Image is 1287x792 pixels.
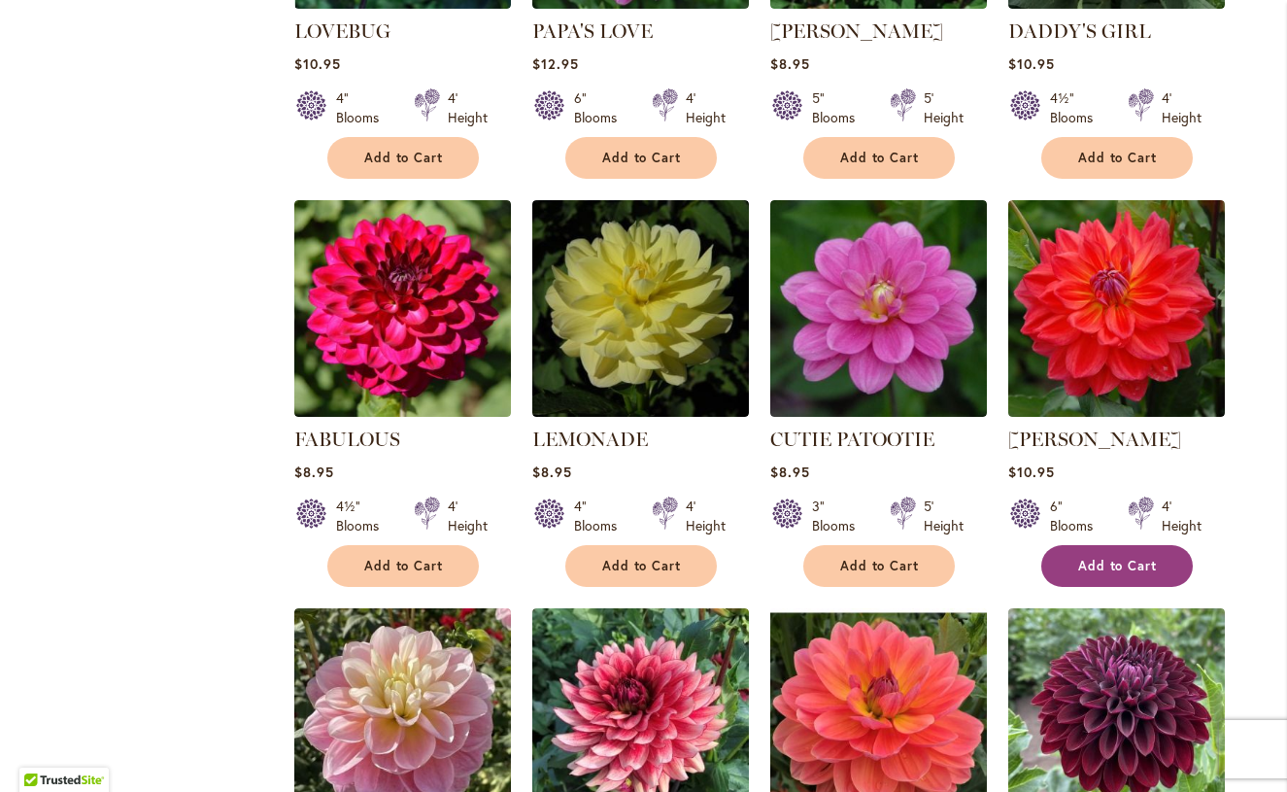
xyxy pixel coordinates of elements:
[294,428,400,451] a: FABULOUS
[565,545,717,587] button: Add to Cart
[364,150,444,166] span: Add to Cart
[812,497,866,535] div: 3" Blooms
[327,545,479,587] button: Add to Cart
[1078,150,1158,166] span: Add to Cart
[294,463,334,481] span: $8.95
[1050,497,1104,535] div: 6" Blooms
[532,428,648,451] a: LEMONADE
[294,54,341,73] span: $10.95
[770,463,810,481] span: $8.95
[770,402,987,421] a: CUTIE PATOOTIE
[364,558,444,574] span: Add to Cart
[770,200,987,417] img: CUTIE PATOOTIE
[1162,88,1202,127] div: 4' Height
[532,463,572,481] span: $8.95
[15,723,69,777] iframe: Launch Accessibility Center
[1008,402,1225,421] a: COOPER BLAINE
[336,497,390,535] div: 4½" Blooms
[840,558,920,574] span: Add to Cart
[812,88,866,127] div: 5" Blooms
[770,54,810,73] span: $8.95
[686,497,726,535] div: 4' Height
[1008,428,1181,451] a: [PERSON_NAME]
[336,88,390,127] div: 4" Blooms
[1162,497,1202,535] div: 4' Height
[1008,463,1055,481] span: $10.95
[448,88,488,127] div: 4' Height
[924,88,964,127] div: 5' Height
[924,497,964,535] div: 5' Height
[1078,558,1158,574] span: Add to Cart
[294,19,390,43] a: LOVEBUG
[532,54,579,73] span: $12.95
[1008,54,1055,73] span: $10.95
[602,558,682,574] span: Add to Cart
[803,137,955,179] button: Add to Cart
[574,88,628,127] div: 6" Blooms
[294,402,511,421] a: FABULOUS
[448,497,488,535] div: 4' Height
[532,200,749,417] img: LEMONADE
[294,200,511,417] img: FABULOUS
[1008,200,1225,417] img: COOPER BLAINE
[770,19,943,43] a: [PERSON_NAME]
[565,137,717,179] button: Add to Cart
[1050,88,1104,127] div: 4½" Blooms
[532,19,653,43] a: PAPA'S LOVE
[686,88,726,127] div: 4' Height
[602,150,682,166] span: Add to Cart
[770,428,934,451] a: CUTIE PATOOTIE
[1008,19,1151,43] a: DADDY'S GIRL
[1041,137,1193,179] button: Add to Cart
[1041,545,1193,587] button: Add to Cart
[803,545,955,587] button: Add to Cart
[532,402,749,421] a: LEMONADE
[327,137,479,179] button: Add to Cart
[840,150,920,166] span: Add to Cart
[574,497,628,535] div: 4" Blooms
